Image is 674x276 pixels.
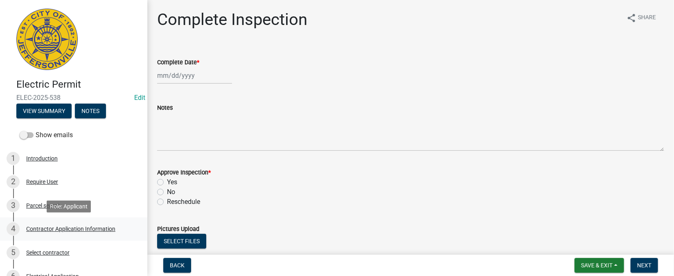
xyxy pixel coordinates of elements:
wm-modal-confirm: Summary [16,108,72,115]
div: 5 [7,246,20,259]
wm-modal-confirm: Notes [75,108,106,115]
div: Select contractor [26,250,70,256]
input: mm/dd/yyyy [157,67,232,84]
h1: Complete Inspection [157,10,307,29]
div: 2 [7,175,20,188]
div: Require User [26,179,58,185]
button: Select files [157,234,206,249]
label: Approve Inspection [157,170,211,176]
label: Complete Date [157,60,199,66]
label: Pictures Upload [157,226,199,232]
button: shareShare [620,10,663,26]
i: share [627,13,636,23]
span: ELEC-2025-538 [16,94,131,102]
span: Back [170,262,185,269]
button: Notes [75,104,106,118]
span: Next [637,262,651,269]
img: City of Jeffersonville, Indiana [16,9,78,70]
button: Next [631,258,658,273]
a: Edit [134,94,145,102]
wm-modal-confirm: Edit Application Number [134,94,145,102]
div: Role: Applicant [47,200,91,212]
button: View Summary [16,104,72,118]
button: Save & Exit [575,258,624,273]
div: Introduction [26,156,58,161]
label: Reschedule [167,197,200,207]
button: Back [163,258,191,273]
div: 3 [7,199,20,212]
label: Yes [167,177,177,187]
label: Show emails [20,130,73,140]
div: 1 [7,152,20,165]
span: Share [638,13,656,23]
div: 4 [7,222,20,235]
div: Contractor Application Information [26,226,115,232]
span: Save & Exit [581,262,613,269]
label: Notes [157,105,173,111]
div: Parcel search [26,203,61,208]
h4: Electric Permit [16,79,141,90]
label: No [167,187,175,197]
